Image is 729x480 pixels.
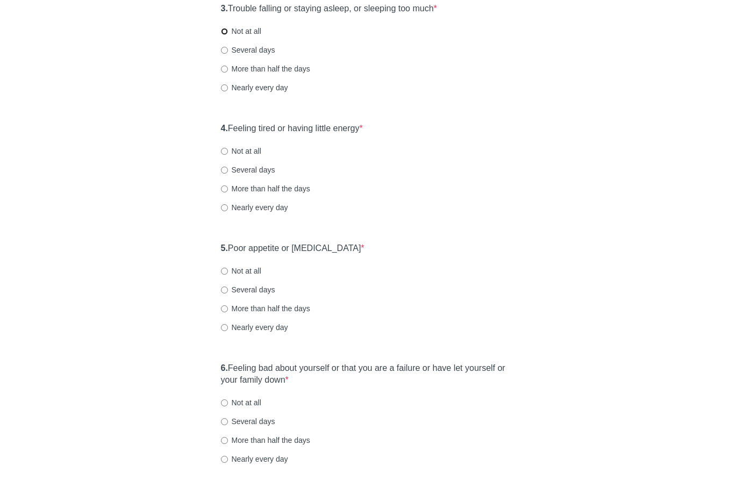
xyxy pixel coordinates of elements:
input: More than half the days [221,437,228,444]
input: Not at all [221,148,228,155]
label: Feeling tired or having little energy [221,123,363,135]
label: Nearly every day [221,454,288,464]
label: Not at all [221,146,261,156]
strong: 4. [221,124,228,133]
label: Feeling bad about yourself or that you are a failure or have let yourself or your family down [221,362,509,387]
input: Nearly every day [221,204,228,211]
input: Several days [221,418,228,425]
strong: 6. [221,363,228,372]
input: Not at all [221,268,228,275]
label: Trouble falling or staying asleep, or sleeping too much [221,3,437,15]
input: More than half the days [221,185,228,192]
label: Several days [221,284,275,295]
input: Nearly every day [221,456,228,463]
label: Several days [221,416,275,427]
label: Poor appetite or [MEDICAL_DATA] [221,242,364,255]
input: Not at all [221,399,228,406]
input: Not at all [221,28,228,35]
input: Several days [221,47,228,54]
label: Nearly every day [221,322,288,333]
label: Several days [221,164,275,175]
input: Nearly every day [221,324,228,331]
label: More than half the days [221,303,310,314]
label: Several days [221,45,275,55]
label: More than half the days [221,183,310,194]
label: Not at all [221,266,261,276]
label: Nearly every day [221,202,288,213]
strong: 5. [221,243,228,253]
label: More than half the days [221,63,310,74]
label: Nearly every day [221,82,288,93]
label: Not at all [221,397,261,408]
input: Several days [221,286,228,293]
strong: 3. [221,4,228,13]
label: More than half the days [221,435,310,446]
input: Several days [221,167,228,174]
input: More than half the days [221,66,228,73]
label: Not at all [221,26,261,37]
input: Nearly every day [221,84,228,91]
input: More than half the days [221,305,228,312]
